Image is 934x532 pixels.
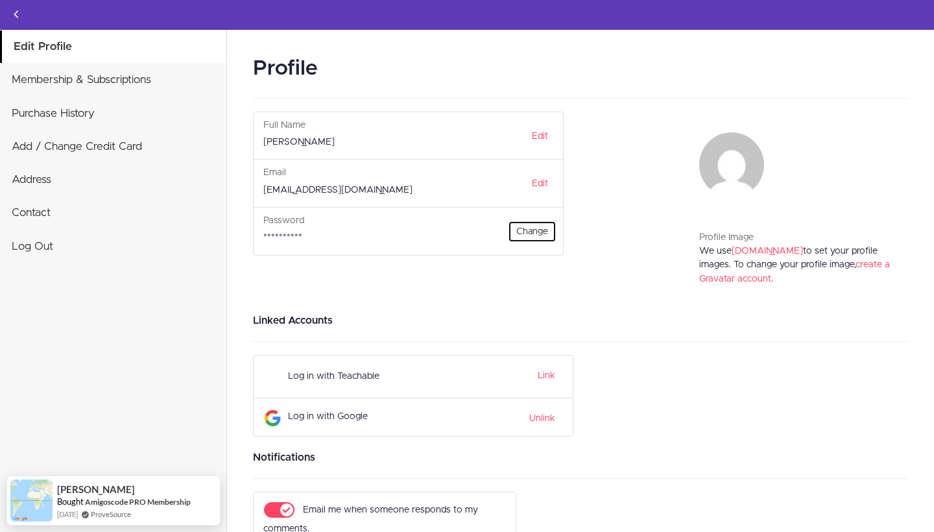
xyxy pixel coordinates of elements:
h3: Linked Accounts [253,313,908,328]
div: Log in with Teachable [288,365,478,389]
label: Password [263,214,304,228]
img: Google Logo [265,410,281,426]
label: Email [263,166,286,180]
a: create a Gravatar account [699,260,890,283]
span: Bought [57,496,84,507]
img: provesource social proof notification image [10,479,53,522]
div: Profile Image [699,231,898,245]
a: Edit [523,125,557,147]
a: Change [508,221,557,243]
span: [DATE] [57,509,78,520]
a: ProveSource [91,509,131,520]
img: nkurunungib@gmail.com [699,132,764,197]
a: Link [538,371,555,380]
button: Link [534,367,555,383]
div: Log in with Google [288,405,478,429]
div: We use to set your profile images. To change your profile image, . [699,245,898,300]
a: Edit Profile [2,30,226,63]
a: Edit [523,173,557,195]
label: [PERSON_NAME] [263,136,335,149]
label: [EMAIL_ADDRESS][DOMAIN_NAME] [263,184,413,197]
span: [PERSON_NAME] [57,484,135,495]
label: Full Name [263,119,305,132]
h2: Profile [253,53,908,85]
a: [DOMAIN_NAME] [732,247,803,256]
a: Amigoscode PRO Membership [85,497,191,507]
a: Unlink [529,410,555,425]
svg: Back to courses [8,6,24,22]
h3: Notifications [253,450,908,465]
